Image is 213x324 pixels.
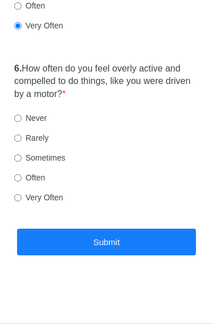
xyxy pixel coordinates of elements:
[14,115,22,122] input: Never
[14,22,22,30] input: Very Often
[14,154,22,162] input: Sometimes
[14,192,63,203] label: Very Often
[14,64,22,73] strong: 6.
[14,152,65,163] label: Sometimes
[14,2,22,10] input: Often
[14,20,63,31] label: Very Often
[14,174,22,182] input: Often
[14,112,47,124] label: Never
[17,229,196,255] button: Submit
[14,194,22,201] input: Very Often
[14,172,45,183] label: Often
[14,132,48,144] label: Rarely
[14,62,199,102] label: How often do you feel overly active and compelled to do things, like you were driven by a motor?
[14,134,22,142] input: Rarely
